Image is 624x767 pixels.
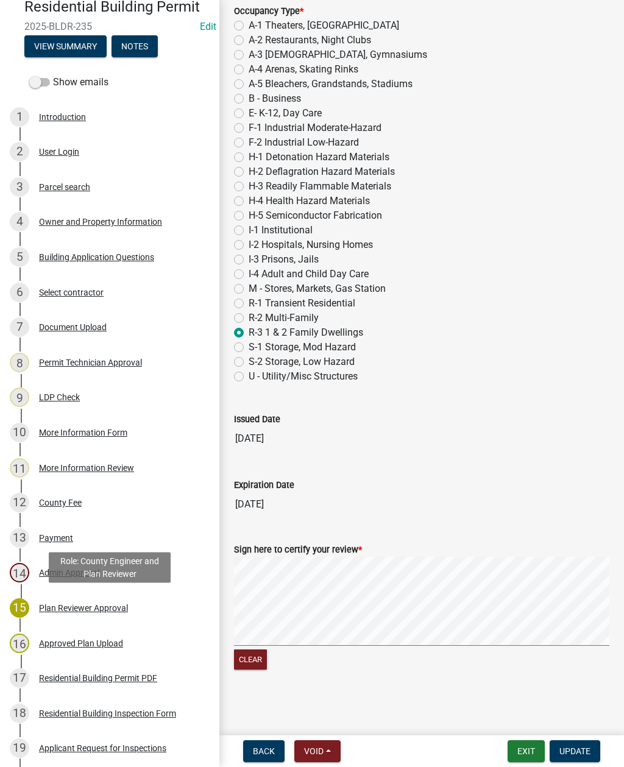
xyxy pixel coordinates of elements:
[39,147,79,156] div: User Login
[39,674,157,682] div: Residential Building Permit PDF
[200,21,216,32] a: Edit
[10,283,29,302] div: 6
[234,546,362,554] label: Sign here to certify your review
[112,42,158,52] wm-modal-confirm: Notes
[39,568,99,577] div: Admin Approval
[249,91,301,106] label: B - Business
[304,746,324,756] span: Void
[39,323,107,331] div: Document Upload
[249,77,413,91] label: A-5 Bleachers, Grandstands, Stadiums
[234,481,294,490] label: Expiration Date
[39,393,80,401] div: LDP Check
[10,353,29,372] div: 8
[249,179,391,194] label: H-3 Readily Flammable Materials
[249,311,319,325] label: R-2 Multi-Family
[49,552,171,582] div: Role: County Engineer and Plan Reviewer
[249,238,373,252] label: I-2 Hospitals, Nursing Homes
[249,106,322,121] label: E- K-12, Day Care
[10,634,29,653] div: 16
[39,709,176,718] div: Residential Building Inspection Form
[10,738,29,758] div: 19
[249,121,381,135] label: F-1 Industrial Moderate-Hazard
[112,35,158,57] button: Notes
[10,493,29,512] div: 12
[550,740,600,762] button: Update
[249,135,359,150] label: F-2 Industrial Low-Hazard
[39,217,162,226] div: Owner and Property Information
[39,253,154,261] div: Building Application Questions
[39,604,128,612] div: Plan Reviewer Approval
[39,183,90,191] div: Parcel search
[39,498,82,507] div: County Fee
[29,75,108,90] label: Show emails
[249,223,313,238] label: I-1 Institutional
[39,744,166,752] div: Applicant Request for Inspections
[249,296,355,311] label: R-1 Transient Residential
[10,247,29,267] div: 5
[234,7,303,16] label: Occupancy Type
[243,740,285,762] button: Back
[24,35,107,57] button: View Summary
[10,598,29,618] div: 15
[249,281,386,296] label: M - Stores, Markets, Gas Station
[39,428,127,437] div: More Information Form
[10,212,29,232] div: 4
[508,740,545,762] button: Exit
[249,194,370,208] label: H-4 Health Hazard Materials
[10,142,29,161] div: 2
[10,458,29,478] div: 11
[200,21,216,32] wm-modal-confirm: Edit Application Number
[234,415,280,424] label: Issued Date
[249,369,358,384] label: U - Utility/Misc Structures
[294,740,341,762] button: Void
[249,150,389,164] label: H-1 Detonation Hazard Materials
[559,746,590,756] span: Update
[24,42,107,52] wm-modal-confirm: Summary
[24,21,195,32] span: 2025-BLDR-235
[39,358,142,367] div: Permit Technician Approval
[249,267,369,281] label: I-4 Adult and Child Day Care
[10,177,29,197] div: 3
[39,639,123,648] div: Approved Plan Upload
[249,340,356,355] label: S-1 Storage, Mod Hazard
[39,534,73,542] div: Payment
[10,563,29,582] div: 14
[234,649,267,670] button: Clear
[10,528,29,548] div: 13
[249,252,319,267] label: I-3 Prisons, Jails
[249,62,358,77] label: A-4 Arenas, Skating Rinks
[10,317,29,337] div: 7
[253,746,275,756] span: Back
[249,355,355,369] label: S-2 Storage, Low Hazard
[10,107,29,127] div: 1
[39,464,134,472] div: More Information Review
[10,704,29,723] div: 18
[249,18,399,33] label: A-1 Theaters, [GEOGRAPHIC_DATA]
[249,325,363,340] label: R-3 1 & 2 Family Dwellings
[249,208,382,223] label: H-5 Semiconductor Fabrication
[10,423,29,442] div: 10
[39,113,86,121] div: Introduction
[10,387,29,407] div: 9
[10,668,29,688] div: 17
[249,33,371,48] label: A-2 Restaurants, Night Clubs
[39,288,104,297] div: Select contractor
[249,48,427,62] label: A-3 [DEMOGRAPHIC_DATA], Gymnasiums
[249,164,395,179] label: H-2 Deflagration Hazard Materials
